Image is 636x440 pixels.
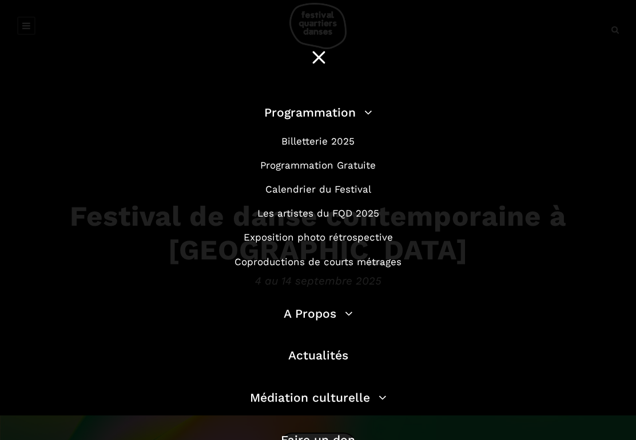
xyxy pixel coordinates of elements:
a: Programmation [264,105,372,119]
a: A Propos [284,306,353,321]
a: Exposition photo rétrospective [244,231,393,243]
a: Médiation culturelle [250,390,387,405]
a: Programmation Gratuite [260,159,376,171]
a: Les artistes du FQD 2025 [257,207,379,219]
a: Calendrier du Festival [265,183,371,195]
a: Billetterie 2025 [281,135,355,147]
a: Actualités [288,348,348,362]
a: Coproductions de courts métrages [234,256,402,267]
